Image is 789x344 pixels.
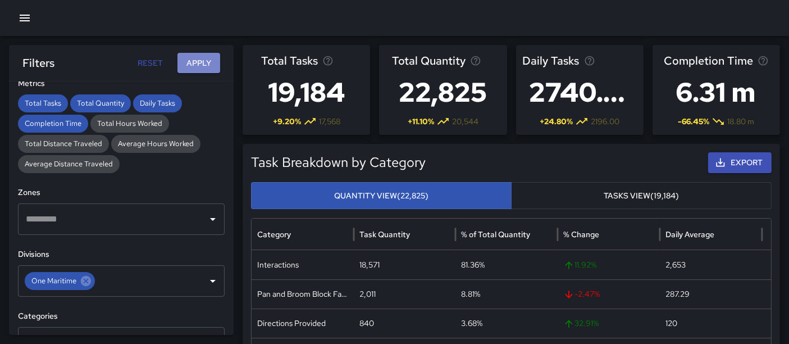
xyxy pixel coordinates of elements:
[455,309,558,338] div: 3.68%
[563,229,599,239] div: % Change
[392,70,494,115] h3: 22,825
[18,94,68,112] div: Total Tasks
[359,229,410,239] div: Task Quantity
[18,187,225,199] h6: Zones
[319,116,340,127] span: 17,568
[273,116,301,127] span: + 9.20 %
[70,94,131,112] div: Total Quantity
[70,98,131,109] span: Total Quantity
[251,182,512,210] button: Quantity View(22,825)
[25,272,95,290] div: One Maritime
[90,115,169,133] div: Total Hours Worked
[18,248,225,261] h6: Divisions
[18,159,120,170] span: Average Distance Traveled
[470,55,481,66] svg: Total task quantity in the selected period, compared to the previous period.
[591,116,619,127] span: 2196.00
[523,70,637,115] h3: 2740.57
[461,229,530,239] div: % of Total Quantity
[111,135,200,153] div: Average Hours Worked
[22,54,54,72] h6: Filters
[18,138,109,150] span: Total Distance Traveled
[252,250,354,279] div: Interactions
[660,309,762,338] div: 120
[665,229,714,239] div: Daily Average
[392,52,466,70] span: Total Quantity
[660,250,762,279] div: 2,653
[177,53,220,74] button: Apply
[354,250,456,279] div: 18,571
[540,116,573,127] span: + 24.80 %
[584,55,595,66] svg: Average number of tasks per day in the selected period, compared to the previous period.
[252,309,354,338] div: Directions Provided
[322,55,334,66] svg: Total number of tasks in the selected period, compared to the previous period.
[678,116,709,127] span: -66.45 %
[563,251,654,279] span: 11.92 %
[111,138,200,150] span: Average Hours Worked
[660,279,762,309] div: 287.29
[563,309,654,338] span: 32.91 %
[455,250,558,279] div: 81.36%
[133,98,182,109] span: Daily Tasks
[25,275,83,287] span: One Maritime
[261,70,352,115] h3: 19,184
[758,55,769,66] svg: Average time taken to complete tasks in the selected period, compared to the previous period.
[563,280,654,309] span: -2.47 %
[18,98,68,109] span: Total Tasks
[511,182,772,210] button: Tasks View(19,184)
[133,53,168,74] button: Reset
[664,52,753,70] span: Completion Time
[455,279,558,309] div: 8.81%
[354,309,456,338] div: 840
[408,116,434,127] span: + 11.10 %
[261,52,318,70] span: Total Tasks
[252,279,354,309] div: Pan and Broom Block Faces
[708,152,772,173] button: Export
[205,273,221,289] button: Open
[205,211,221,227] button: Open
[18,310,225,323] h6: Categories
[18,135,109,153] div: Total Distance Traveled
[354,279,456,309] div: 2,011
[133,94,182,112] div: Daily Tasks
[257,229,291,239] div: Category
[18,78,225,90] h6: Metrics
[523,52,580,70] span: Daily Tasks
[727,116,754,127] span: 18.80 m
[18,155,120,173] div: Average Distance Traveled
[664,70,769,115] h3: 6.31 m
[90,118,169,129] span: Total Hours Worked
[452,116,478,127] span: 20,544
[251,153,640,171] h5: Task Breakdown by Category
[18,118,88,129] span: Completion Time
[18,115,88,133] div: Completion Time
